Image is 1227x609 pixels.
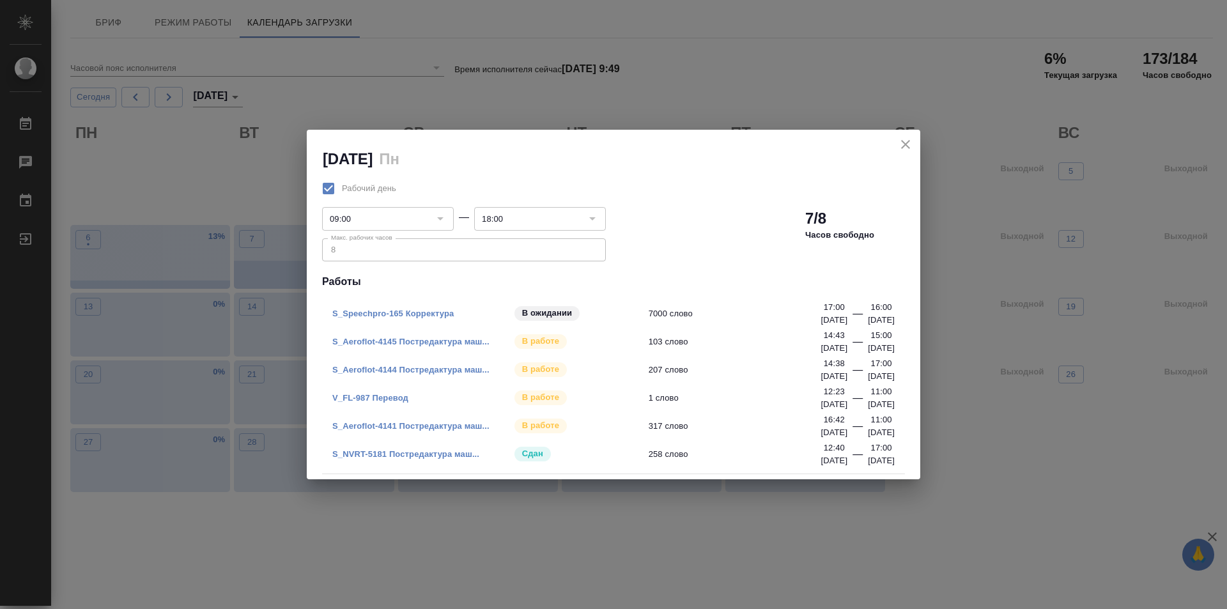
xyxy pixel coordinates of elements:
[868,342,895,355] p: [DATE]
[824,329,845,342] p: 14:43
[868,370,895,383] p: [DATE]
[821,370,847,383] p: [DATE]
[649,364,830,376] span: 207 слово
[821,314,847,327] p: [DATE]
[824,442,845,454] p: 12:40
[332,337,490,346] a: S_Aeroflot-4145 Постредактура маш...
[868,426,895,439] p: [DATE]
[649,335,830,348] span: 103 слово
[821,426,847,439] p: [DATE]
[871,385,892,398] p: 11:00
[871,329,892,342] p: 15:00
[332,309,454,318] a: S_Speechpro-165 Корректура
[853,447,863,467] div: —
[871,301,892,314] p: 16:00
[522,391,559,404] p: В работе
[853,306,863,327] div: —
[868,314,895,327] p: [DATE]
[871,413,892,426] p: 11:00
[824,413,845,426] p: 16:42
[649,420,830,433] span: 317 слово
[821,342,847,355] p: [DATE]
[853,334,863,355] div: —
[853,419,863,439] div: —
[805,229,874,242] p: Часов свободно
[342,182,396,195] span: Рабочий день
[821,398,847,411] p: [DATE]
[853,390,863,411] div: —
[868,398,895,411] p: [DATE]
[821,454,847,467] p: [DATE]
[853,362,863,383] div: —
[322,274,905,289] h4: Работы
[649,307,830,320] span: 7000 слово
[459,210,469,225] div: —
[379,150,399,167] h2: Пн
[824,385,845,398] p: 12:23
[323,150,373,167] h2: [DATE]
[522,307,573,320] p: В ожидании
[522,419,559,432] p: В работе
[332,365,490,374] a: S_Aeroflot-4144 Постредактура маш...
[332,449,479,459] a: S_NVRT-5181 Постредактура маш...
[824,301,845,314] p: 17:00
[824,357,845,370] p: 14:38
[871,357,892,370] p: 17:00
[649,392,830,405] span: 1 слово
[332,393,408,403] a: V_FL-987 Перевод
[332,421,490,431] a: S_Aeroflot-4141 Постредактура маш...
[871,442,892,454] p: 17:00
[805,208,826,229] h2: 7/8
[896,135,915,154] button: close
[522,335,559,348] p: В работе
[649,448,830,461] span: 258 слово
[868,454,895,467] p: [DATE]
[522,447,543,460] p: Сдан
[522,363,559,376] p: В работе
